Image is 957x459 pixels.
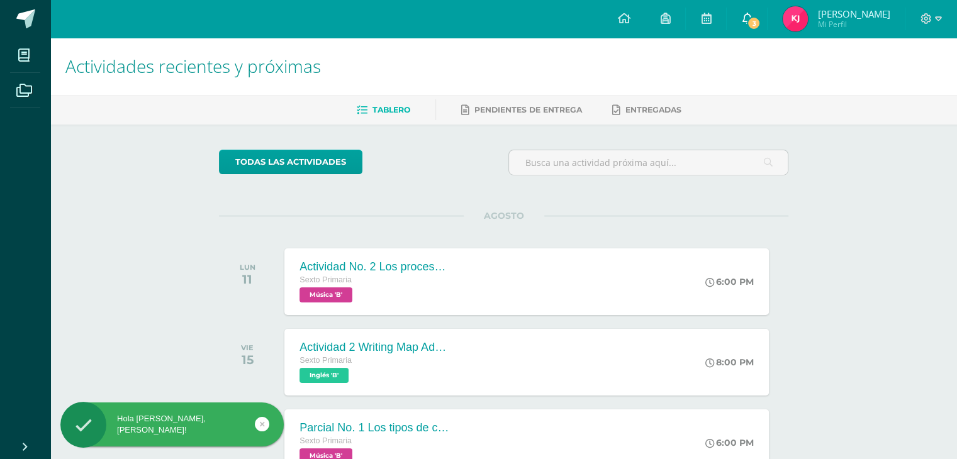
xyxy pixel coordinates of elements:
div: LUN [240,263,255,272]
span: Pendientes de entrega [474,105,582,114]
a: Pendientes de entrega [461,100,582,120]
span: Mi Perfil [817,19,890,30]
div: 6:00 PM [705,437,754,448]
a: Entregadas [612,100,681,120]
div: 6:00 PM [705,276,754,287]
div: Hola [PERSON_NAME], [PERSON_NAME]! [60,413,284,436]
span: AGOSTO [464,210,544,221]
div: Actividad 2 Writing Map Adventure Task [299,341,451,354]
span: Sexto Primaria [299,356,352,365]
span: Sexto Primaria [299,436,352,445]
div: Parcial No. 1 Los tipos de canciones dentro del salón de clases. [299,421,451,434]
span: Tablero [372,105,410,114]
span: [PERSON_NAME] [817,8,890,20]
a: Tablero [357,100,410,120]
span: 3 [747,16,761,30]
input: Busca una actividad próxima aquí... [509,150,788,175]
span: Entregadas [625,105,681,114]
span: Inglés 'B' [299,368,349,383]
div: VIE [241,343,254,352]
span: Sexto Primaria [299,275,352,284]
a: todas las Actividades [219,150,362,174]
div: Actividad No. 2 Los procesos vocales en salón. [299,260,451,274]
span: Música 'B' [299,287,352,302]
div: 8:00 PM [705,357,754,368]
div: 15 [241,352,254,367]
span: Actividades recientes y próximas [65,54,321,78]
div: 11 [240,272,255,287]
img: 393358aa6ab950cd697918642fce689b.png [783,6,808,31]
